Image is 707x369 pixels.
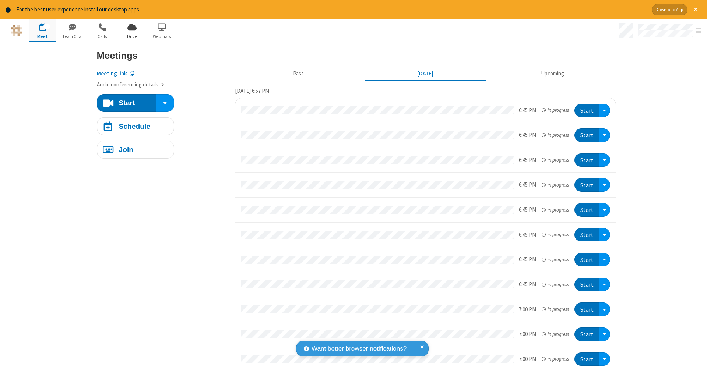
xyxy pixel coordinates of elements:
span: [DATE] 6:57 PM [235,87,269,94]
button: Schedule [97,117,174,135]
button: Start [574,228,599,242]
div: For the best user experience install our desktop apps. [16,6,646,14]
div: Open menu [599,228,610,242]
button: Past [238,67,359,81]
span: Calls [88,33,116,40]
h4: Join [119,146,133,153]
div: 6:45 PM [519,106,536,115]
div: Open menu [599,278,610,291]
em: in progress [542,156,569,163]
button: Upcoming [492,67,613,81]
div: 7:00 PM [519,305,536,314]
section: Account details [97,64,229,89]
div: Open menu [599,104,610,117]
button: Close alert [690,4,701,15]
div: 6:45 PM [519,206,536,214]
em: in progress [542,306,569,313]
button: [DATE] [365,67,486,81]
div: 7:00 PM [519,330,536,338]
span: Copy my meeting room link [97,70,127,77]
div: Open menu [599,352,610,366]
em: in progress [542,231,569,238]
div: 6:45 PM [519,231,536,239]
em: in progress [542,107,569,114]
div: Open menu [616,19,707,42]
em: in progress [542,256,569,263]
span: Team Chat [59,33,86,40]
button: Start [574,278,599,291]
button: Audio conferencing details [97,81,164,89]
button: Start [574,153,599,167]
button: Start [574,203,599,217]
div: 7:00 PM [519,355,536,363]
div: Open menu [599,327,610,341]
h4: Schedule [119,123,150,130]
em: in progress [542,281,569,288]
button: Join [97,141,174,158]
button: Start [97,94,157,112]
div: 13 [43,24,50,29]
h3: Meetings [97,50,616,61]
div: Open menu [599,203,610,217]
div: Start conference options [156,94,174,112]
div: Open menu [599,302,610,316]
em: in progress [542,331,569,338]
button: Download App [652,4,687,15]
div: 6:45 PM [519,181,536,189]
div: 6:45 PM [519,131,536,139]
em: in progress [542,181,569,188]
button: Copy my meeting room link [97,70,134,78]
button: Start [574,128,599,142]
div: 6:45 PM [519,156,536,164]
button: Start [574,178,599,192]
button: Start [574,302,599,316]
span: Webinars [148,33,176,40]
h4: Start [119,99,135,106]
em: in progress [542,355,569,362]
button: Start [574,327,599,341]
button: Start [574,104,599,117]
button: Start [574,253,599,266]
img: QA Selenium DO NOT DELETE OR CHANGE [11,25,22,36]
em: in progress [542,206,569,213]
div: 6:45 PM [519,255,536,264]
em: in progress [542,132,569,139]
span: Drive [118,33,146,40]
div: 6:45 PM [519,280,536,289]
span: Want better browser notifications? [312,344,407,354]
button: Start [574,352,599,366]
iframe: Chat [689,350,701,364]
div: Open menu [599,153,610,167]
div: Open menu [599,253,610,266]
div: Open menu [599,128,610,142]
div: Open menu [599,178,610,192]
span: Meet [29,33,56,40]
